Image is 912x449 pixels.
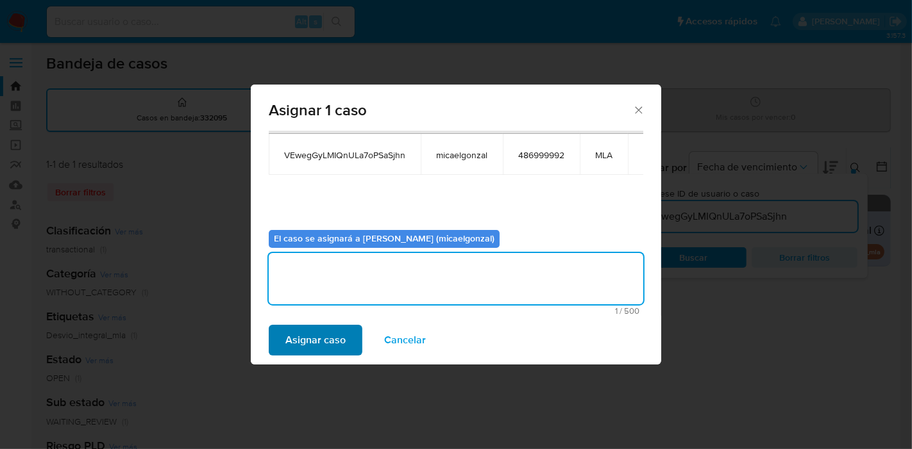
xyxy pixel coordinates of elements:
[284,149,405,161] span: VEwegGyLMIQnULa7oPSaSjhn
[367,325,443,355] button: Cancelar
[436,149,487,161] span: micaelgonzal
[274,232,494,245] b: El caso se asignará a [PERSON_NAME] (micaelgonzal)
[518,149,564,161] span: 486999992
[269,325,362,355] button: Asignar caso
[273,307,639,315] span: Máximo 500 caracteres
[285,326,346,354] span: Asignar caso
[632,104,644,115] button: Cerrar ventana
[595,149,612,161] span: MLA
[269,102,632,118] span: Asignar 1 caso
[251,85,661,364] div: assign-modal
[384,326,426,354] span: Cancelar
